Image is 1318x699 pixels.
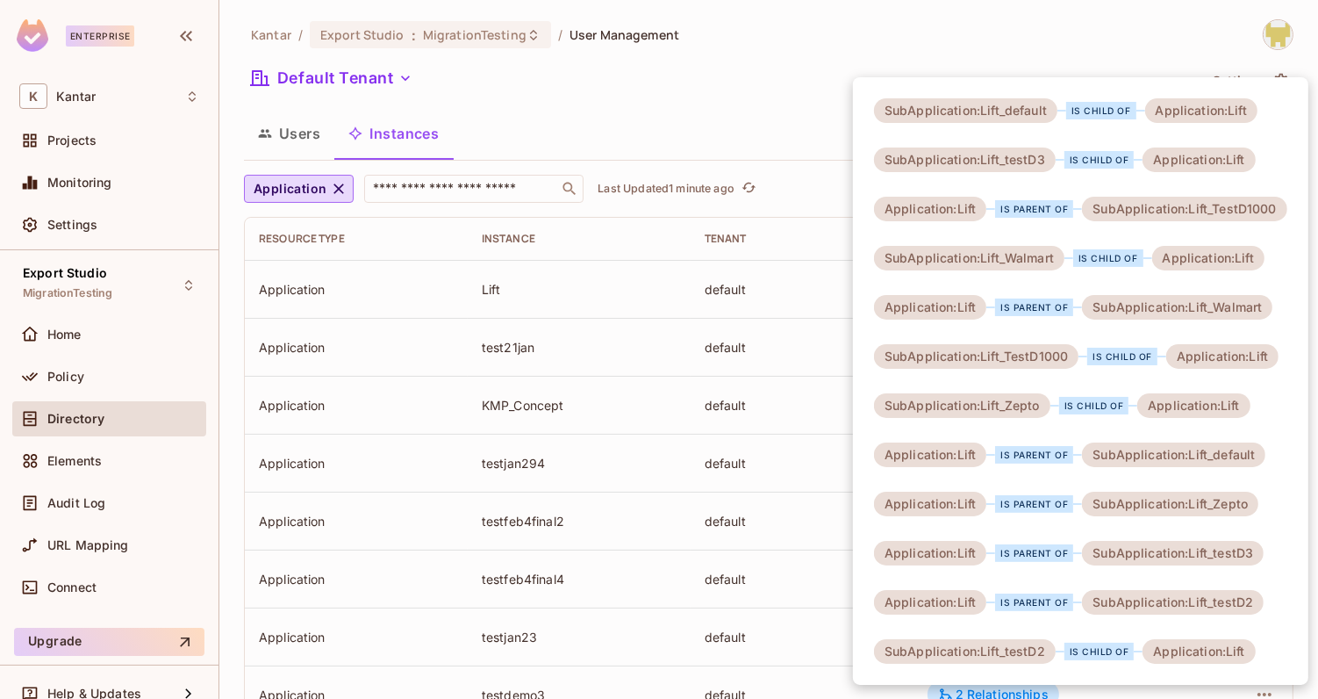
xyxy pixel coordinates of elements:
div: SubApplication:Lift_testD2 [1082,590,1264,615]
div: Application:Lift [874,197,986,221]
div: Application:Lift [1166,344,1279,369]
div: is parent of [995,544,1073,562]
div: Application:Lift [874,295,986,320]
div: SubApplication:Lift_testD3 [874,148,1056,172]
div: SubApplication:Lift_Walmart [1082,295,1272,320]
div: is child of [1073,249,1143,267]
div: is child of [1064,643,1135,660]
div: SubApplication:Lift_TestD1000 [874,344,1078,369]
div: SubApplication:Lift_Zepto [874,393,1050,418]
div: SubApplication:Lift_default [874,98,1057,123]
div: is child of [1064,151,1135,169]
div: Application:Lift [874,492,986,516]
div: Application:Lift [1145,98,1257,123]
div: is parent of [995,299,1073,316]
div: Application:Lift [1143,148,1255,172]
div: SubApplication:Lift_TestD1000 [1082,197,1286,221]
div: is child of [1066,102,1136,119]
div: Application:Lift [1137,393,1250,418]
div: SubApplication:Lift_Zepto [1082,492,1258,516]
div: Application:Lift [874,443,986,467]
div: Application:Lift [874,590,986,615]
div: Application:Lift [1143,639,1255,664]
div: is parent of [995,446,1073,464]
div: is parent of [995,495,1073,513]
div: SubApplication:Lift_testD3 [1082,541,1264,566]
div: is parent of [995,200,1073,218]
div: Application:Lift [874,541,986,566]
div: Application:Lift [1152,246,1264,270]
div: SubApplication:Lift_default [1082,443,1265,467]
div: is child of [1087,348,1157,365]
div: SubApplication:Lift_Walmart [874,246,1064,270]
div: is child of [1059,397,1129,414]
div: SubApplication:Lift_testD2 [874,639,1056,664]
div: is parent of [995,594,1073,611]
